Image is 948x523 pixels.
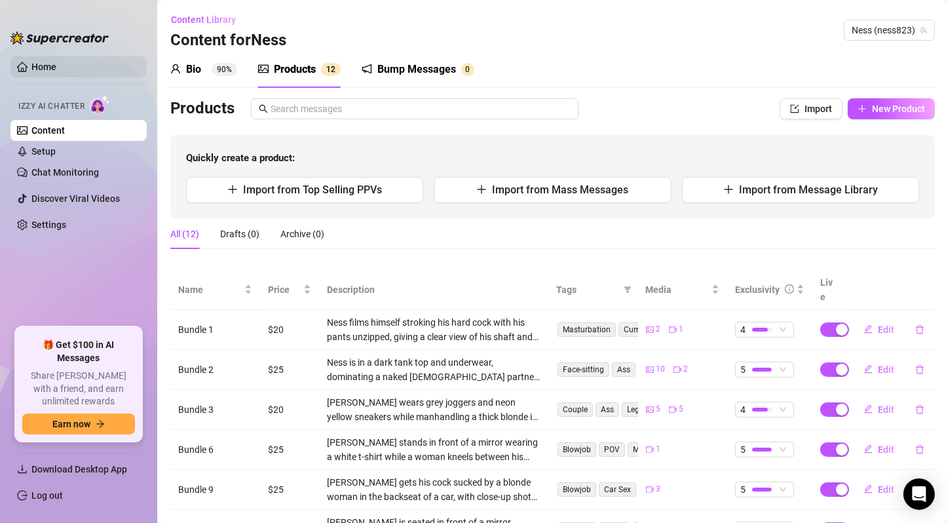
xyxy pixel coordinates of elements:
span: picture [646,406,654,414]
div: [PERSON_NAME] wears grey joggers and neon yellow sneakers while manhandling a thick blonde in a t... [327,395,540,424]
span: user [170,64,181,74]
span: Tags [556,282,618,297]
span: Content Library [171,14,236,25]
a: Home [31,62,56,72]
div: Ness films himself stroking his hard cock with his pants unzipped, giving a clear view of his sha... [327,315,540,344]
button: Import from Message Library [682,177,919,203]
span: Leggings [622,402,664,417]
td: Bundle 3 [170,390,260,430]
a: Log out [31,490,63,501]
span: video-camera [669,326,677,334]
span: picture [646,326,654,334]
button: delete [905,319,935,340]
span: Import [805,104,832,114]
span: Name [178,282,242,297]
span: 5 [740,442,746,457]
button: Import [780,98,843,119]
span: Edit [878,364,894,375]
span: Import from Message Library [739,184,878,196]
td: Bundle 6 [170,430,260,470]
h3: Content for Ness [170,30,286,51]
span: Couple [558,402,593,417]
span: Download Desktop App [31,464,127,475]
span: delete [915,445,924,454]
div: Open Intercom Messenger [903,478,935,510]
button: Edit [853,439,905,460]
th: Media [638,270,728,310]
span: import [790,104,799,113]
span: 10 [656,363,666,376]
span: video-camera [646,446,654,454]
span: filter [624,286,632,294]
span: plus [723,184,734,195]
span: 1 [656,443,661,455]
span: search [259,104,268,113]
div: Bump Messages [377,62,456,77]
td: Bundle 1 [170,310,260,350]
div: [PERSON_NAME] gets his cock sucked by a blonde woman in the backseat of a car, with close-up shot... [327,475,540,504]
span: delete [915,325,924,334]
sup: 0 [461,63,474,76]
span: delete [915,405,924,414]
td: $25 [260,350,319,390]
th: Live [812,270,845,310]
a: Discover Viral Videos [31,193,120,204]
span: video-camera [669,406,677,414]
span: Ness (ness823) [852,20,927,40]
th: Tags [548,270,638,310]
td: Bundle 9 [170,470,260,510]
a: Setup [31,146,56,157]
span: Share [PERSON_NAME] with a friend, and earn unlimited rewards [22,370,135,408]
span: Edit [878,324,894,335]
span: New Product [872,104,925,114]
span: Ass [596,402,619,417]
a: Content [31,125,65,136]
span: Ass [612,362,635,377]
span: video-camera [673,366,681,374]
span: 🎁 Get $100 in AI Messages [22,339,135,364]
h3: Products [170,98,235,119]
span: plus [858,104,867,113]
span: Import from Mass Messages [492,184,628,196]
span: 1 [679,323,684,336]
span: filter [621,280,634,300]
span: 3 [656,483,661,495]
img: logo-BBDzfeDw.svg [10,31,109,45]
span: Earn now [52,419,90,429]
span: 5 [679,403,684,416]
th: Description [319,270,548,310]
span: Masturbation [558,322,616,337]
span: edit [863,444,873,454]
span: Cum [618,322,646,337]
span: info-circle [785,284,794,294]
div: Exclusivity [735,282,780,297]
div: All (12) [170,227,199,241]
span: Edit [878,484,894,495]
span: Izzy AI Chatter [18,100,85,113]
input: Search messages [271,102,571,116]
span: 4 [740,402,746,417]
span: Car Sex [599,482,636,497]
span: Face-sitting [558,362,609,377]
div: Archive (0) [280,227,324,241]
strong: Quickly create a product: [186,152,295,164]
span: edit [863,324,873,334]
span: picture [258,64,269,74]
button: Content Library [170,9,246,30]
button: delete [905,399,935,420]
span: Blowjob [558,482,596,497]
button: Edit [853,319,905,340]
div: Ness is in a dark tank top and underwear, dominating a naked [DEMOGRAPHIC_DATA] partner in bed. T... [327,355,540,384]
span: delete [915,365,924,374]
button: Edit [853,479,905,500]
span: plus [476,184,487,195]
sup: 90% [212,63,237,76]
td: $25 [260,470,319,510]
span: 2 [656,323,661,336]
th: Name [170,270,260,310]
button: delete [905,359,935,380]
span: picture [646,366,654,374]
span: 2 [684,363,689,376]
span: Edit [878,444,894,455]
button: New Product [848,98,935,119]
